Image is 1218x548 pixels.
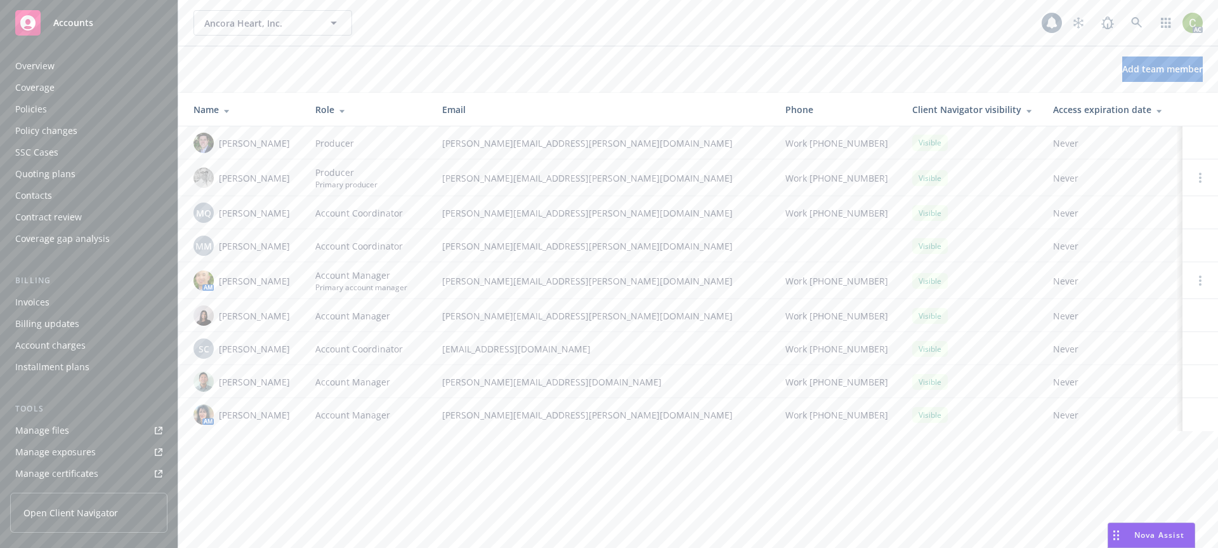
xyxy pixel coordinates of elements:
[1053,342,1172,356] span: Never
[10,142,167,163] a: SSC Cases
[785,103,892,116] div: Phone
[10,442,167,462] a: Manage exposures
[15,99,47,119] div: Policies
[442,206,765,220] span: [PERSON_NAME][EMAIL_ADDRESS][PERSON_NAME][DOMAIN_NAME]
[219,171,290,185] span: [PERSON_NAME]
[15,420,69,441] div: Manage files
[912,170,948,186] div: Visible
[193,133,214,153] img: photo
[315,309,390,323] span: Account Manager
[315,137,354,150] span: Producer
[1108,523,1195,548] button: Nova Assist
[219,408,290,422] span: [PERSON_NAME]
[15,464,98,484] div: Manage certificates
[219,206,290,220] span: [PERSON_NAME]
[193,305,214,326] img: photo
[315,375,390,389] span: Account Manager
[912,407,948,423] div: Visible
[1066,10,1091,36] a: Stop snowing
[10,403,167,415] div: Tools
[10,420,167,441] a: Manage files
[204,17,314,30] span: Ancora Heart, Inc.
[10,164,167,184] a: Quoting plans
[219,375,290,389] span: [PERSON_NAME]
[193,103,295,116] div: Name
[10,357,167,377] a: Installment plans
[912,273,948,289] div: Visible
[442,171,765,185] span: [PERSON_NAME][EMAIL_ADDRESS][PERSON_NAME][DOMAIN_NAME]
[1053,137,1172,150] span: Never
[15,335,86,356] div: Account charges
[912,103,1033,116] div: Client Navigator visibility
[10,5,167,41] a: Accounts
[15,314,79,334] div: Billing updates
[10,207,167,227] a: Contract review
[315,206,403,220] span: Account Coordinator
[315,179,377,190] span: Primary producer
[10,185,167,206] a: Contacts
[10,77,167,98] a: Coverage
[1153,10,1179,36] a: Switch app
[1095,10,1120,36] a: Report a Bug
[15,56,55,76] div: Overview
[193,271,214,291] img: photo
[315,103,422,116] div: Role
[15,164,75,184] div: Quoting plans
[442,274,765,288] span: [PERSON_NAME][EMAIL_ADDRESS][PERSON_NAME][DOMAIN_NAME]
[1053,239,1172,253] span: Never
[1053,103,1172,116] div: Access expiration date
[315,342,403,356] span: Account Coordinator
[15,292,49,312] div: Invoices
[785,375,888,389] span: Work [PHONE_NUMBER]
[1053,206,1172,220] span: Never
[15,357,89,377] div: Installment plans
[442,309,765,323] span: [PERSON_NAME][EMAIL_ADDRESS][PERSON_NAME][DOMAIN_NAME]
[10,464,167,484] a: Manage certificates
[1122,57,1203,82] button: Add team member
[315,408,390,422] span: Account Manager
[912,341,948,357] div: Visible
[15,207,82,227] div: Contract review
[10,121,167,141] a: Policy changes
[10,314,167,334] a: Billing updates
[442,239,765,253] span: [PERSON_NAME][EMAIL_ADDRESS][PERSON_NAME][DOMAIN_NAME]
[442,375,765,389] span: [PERSON_NAME][EMAIL_ADDRESS][DOMAIN_NAME]
[193,404,214,425] img: photo
[1053,171,1172,185] span: Never
[315,166,377,179] span: Producer
[199,342,209,356] span: SC
[53,18,93,28] span: Accounts
[785,137,888,150] span: Work [PHONE_NUMBER]
[1053,408,1172,422] span: Never
[195,239,212,253] span: MM
[10,99,167,119] a: Policies
[15,121,77,141] div: Policy changes
[1134,530,1184,540] span: Nova Assist
[442,342,765,356] span: [EMAIL_ADDRESS][DOMAIN_NAME]
[442,103,765,116] div: Email
[315,239,403,253] span: Account Coordinator
[10,229,167,249] a: Coverage gap analysis
[219,342,290,356] span: [PERSON_NAME]
[1108,523,1124,547] div: Drag to move
[785,342,888,356] span: Work [PHONE_NUMBER]
[785,309,888,323] span: Work [PHONE_NUMBER]
[442,137,765,150] span: [PERSON_NAME][EMAIL_ADDRESS][PERSON_NAME][DOMAIN_NAME]
[1124,10,1149,36] a: Search
[15,77,55,98] div: Coverage
[10,292,167,312] a: Invoices
[1182,13,1203,33] img: photo
[785,171,888,185] span: Work [PHONE_NUMBER]
[193,10,352,36] button: Ancora Heart, Inc.
[219,137,290,150] span: [PERSON_NAME]
[10,335,167,356] a: Account charges
[10,274,167,287] div: Billing
[1122,63,1203,75] span: Add team member
[1053,309,1172,323] span: Never
[23,506,118,519] span: Open Client Navigator
[912,238,948,254] div: Visible
[315,282,407,293] span: Primary account manager
[196,206,211,220] span: MQ
[15,185,52,206] div: Contacts
[15,142,58,163] div: SSC Cases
